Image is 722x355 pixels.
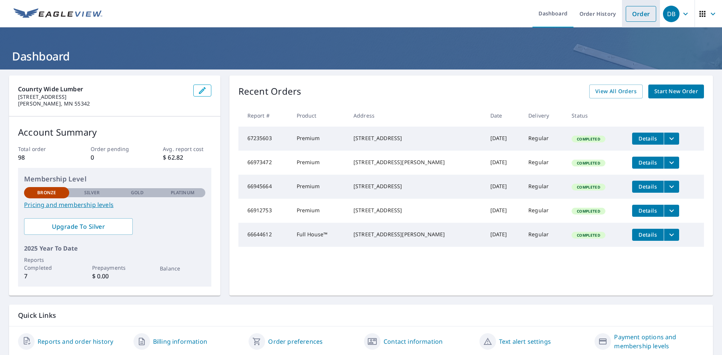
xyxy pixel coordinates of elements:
[632,229,664,241] button: detailsBtn-66644612
[484,151,523,175] td: [DATE]
[18,311,704,320] p: Quick Links
[353,231,478,238] div: [STREET_ADDRESS][PERSON_NAME]
[353,134,478,142] div: [STREET_ADDRESS]
[637,231,659,238] span: Details
[632,205,664,217] button: detailsBtn-66912753
[92,264,137,272] p: Prepayments
[153,337,207,346] a: Billing information
[24,244,205,253] p: 2025 Year To Date
[30,222,127,231] span: Upgrade To Silver
[18,153,66,162] p: 98
[24,256,69,272] p: Reports Completed
[522,199,566,223] td: Regular
[637,207,659,214] span: Details
[9,48,713,64] h1: Dashboard
[18,100,187,107] p: [PERSON_NAME], MN 55342
[499,337,551,346] a: Text alert settings
[84,189,100,196] p: Silver
[637,159,659,166] span: Details
[238,223,291,247] td: 66644612
[664,229,679,241] button: filesDropdownBtn-66644612
[353,159,478,166] div: [STREET_ADDRESS][PERSON_NAME]
[163,145,211,153] p: Avg. report cost
[522,127,566,151] td: Regular
[238,175,291,199] td: 66945664
[664,133,679,145] button: filesDropdownBtn-67235603
[484,104,523,127] th: Date
[654,87,698,96] span: Start New Order
[291,223,347,247] td: Full House™
[18,94,187,100] p: [STREET_ADDRESS]
[484,127,523,151] td: [DATE]
[18,85,187,94] p: Counrty Wide Lumber
[637,183,659,190] span: Details
[347,104,484,127] th: Address
[589,85,643,98] a: View All Orders
[238,104,291,127] th: Report #
[14,8,102,20] img: EV Logo
[268,337,323,346] a: Order preferences
[38,337,113,346] a: Reports and order history
[637,135,659,142] span: Details
[384,337,443,346] a: Contact information
[131,189,144,196] p: Gold
[572,160,604,166] span: Completed
[522,151,566,175] td: Regular
[522,223,566,247] td: Regular
[664,157,679,169] button: filesDropdownBtn-66973472
[24,174,205,184] p: Membership Level
[572,233,604,238] span: Completed
[24,218,133,235] a: Upgrade To Silver
[291,199,347,223] td: Premium
[484,199,523,223] td: [DATE]
[595,87,637,96] span: View All Orders
[626,6,656,22] a: Order
[614,332,704,350] a: Payment options and membership levels
[353,183,478,190] div: [STREET_ADDRESS]
[566,104,626,127] th: Status
[163,153,211,162] p: $ 62.82
[632,157,664,169] button: detailsBtn-66973472
[664,205,679,217] button: filesDropdownBtn-66912753
[238,199,291,223] td: 66912753
[37,189,56,196] p: Bronze
[572,208,604,214] span: Completed
[632,181,664,193] button: detailsBtn-66945664
[24,272,69,281] p: 7
[238,151,291,175] td: 66973472
[160,264,205,272] p: Balance
[91,153,139,162] p: 0
[484,223,523,247] td: [DATE]
[238,85,302,98] p: Recent Orders
[18,125,211,139] p: Account Summary
[353,207,478,214] div: [STREET_ADDRESS]
[92,272,137,281] p: $ 0.00
[648,85,704,98] a: Start New Order
[572,136,604,142] span: Completed
[24,200,205,209] a: Pricing and membership levels
[18,145,66,153] p: Total order
[238,127,291,151] td: 67235603
[664,181,679,193] button: filesDropdownBtn-66945664
[291,151,347,175] td: Premium
[91,145,139,153] p: Order pending
[291,127,347,151] td: Premium
[171,189,194,196] p: Platinum
[572,184,604,190] span: Completed
[663,6,680,22] div: DB
[484,175,523,199] td: [DATE]
[291,104,347,127] th: Product
[632,133,664,145] button: detailsBtn-67235603
[291,175,347,199] td: Premium
[522,104,566,127] th: Delivery
[522,175,566,199] td: Regular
